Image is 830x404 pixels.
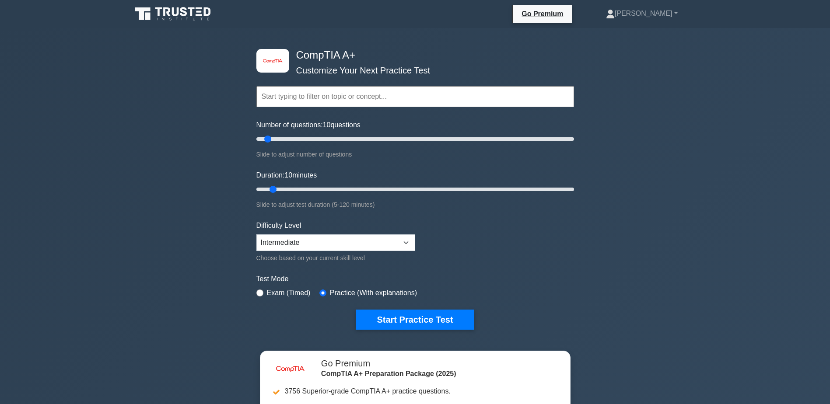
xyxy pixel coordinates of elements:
[284,171,292,179] span: 10
[256,253,415,263] div: Choose based on your current skill level
[256,220,301,231] label: Difficulty Level
[256,86,574,107] input: Start typing to filter on topic or concept...
[256,199,574,210] div: Slide to adjust test duration (5-120 minutes)
[323,121,331,129] span: 10
[293,49,531,62] h4: CompTIA A+
[256,274,574,284] label: Test Mode
[356,310,474,330] button: Start Practice Test
[516,8,568,19] a: Go Premium
[256,149,574,160] div: Slide to adjust number of questions
[330,288,417,298] label: Practice (With explanations)
[585,5,699,22] a: [PERSON_NAME]
[267,288,311,298] label: Exam (Timed)
[256,170,317,181] label: Duration: minutes
[256,120,361,130] label: Number of questions: questions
